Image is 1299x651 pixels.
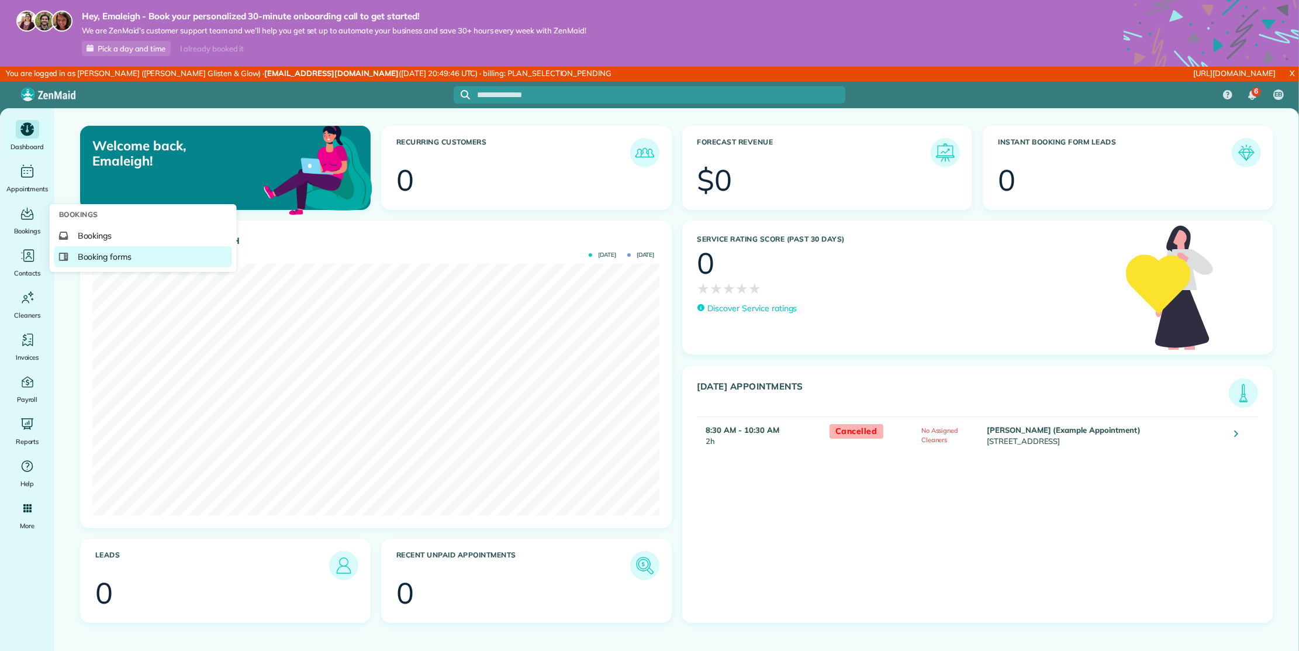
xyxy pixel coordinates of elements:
[5,457,50,490] a: Help
[14,267,40,279] span: Contacts
[5,120,50,153] a: Dashboard
[5,162,50,195] a: Appointments
[706,425,779,435] strong: 8:30 AM - 10:30 AM
[633,141,657,164] img: icon_recurring_customers-cf858462ba22bcd05b5a5880d41d6543d210077de5bb9ebc9590e49fd87d84ed.png
[461,90,470,99] svg: Focus search
[396,166,414,195] div: 0
[34,11,55,32] img: jorge-587dff0eeaa6aab1f244e6dc62b8924c3b6ad411094392a53c71c6c4a576187d.jpg
[82,26,586,36] span: We are ZenMaid’s customer support team and we’ll help you get set up to automate your business an...
[1275,90,1283,99] span: EB
[261,112,375,226] img: dashboard_welcome-42a62b7d889689a78055ac9021e634bf52bae3f8056760290aed330b23ab8690.png
[5,373,50,405] a: Payroll
[5,204,50,237] a: Bookings
[54,225,232,246] a: Bookings
[697,166,733,195] div: $0
[934,141,957,164] img: icon_forecast_revenue-8c13a41c7ed35a8dcfafea3cbb826a0462acb37728057bba2d056411b612bbbe.png
[1194,68,1276,78] a: [URL][DOMAIN_NAME]
[78,251,132,263] span: Booking forms
[697,302,797,315] a: Discover Service ratings
[735,278,748,299] span: ★
[20,478,34,490] span: Help
[708,302,797,315] p: Discover Service ratings
[95,551,329,580] h3: Leads
[1254,87,1258,96] span: 6
[1235,141,1258,164] img: icon_form_leads-04211a6a04a5b2264e4ee56bc0799ec3eb69b7e499cbb523a139df1d13a81ae0.png
[51,11,72,32] img: michelle-19f622bdf1676172e81f8f8fba1fb50e276960ebfe0243fe18214015130c80e4.jpg
[95,236,659,246] h3: Actual Revenue this month
[82,41,171,56] a: Pick a day and time
[20,520,34,532] span: More
[82,11,586,22] strong: Hey, Emaleigh - Book your personalized 30-minute onboarding call to get started!
[14,225,41,237] span: Bookings
[11,141,44,153] span: Dashboard
[14,309,40,321] span: Cleaners
[1285,67,1299,80] a: X
[98,44,165,53] span: Pick a day and time
[17,394,38,405] span: Payroll
[710,278,723,299] span: ★
[1240,82,1265,108] div: 6 unread notifications
[998,166,1015,195] div: 0
[633,554,657,577] img: icon_unpaid_appointments-47b8ce3997adf2238b356f14209ab4cced10bd1f174958f3ca8f1d0dd7fffeee.png
[5,330,50,363] a: Invoices
[1214,81,1299,108] nav: Main
[5,246,50,279] a: Contacts
[396,551,630,580] h3: Recent unpaid appointments
[697,138,931,167] h3: Forecast Revenue
[396,138,630,167] h3: Recurring Customers
[5,415,50,447] a: Reports
[748,278,761,299] span: ★
[697,278,710,299] span: ★
[6,183,49,195] span: Appointments
[984,416,1225,453] td: [STREET_ADDRESS]
[697,235,1115,243] h3: Service Rating score (past 30 days)
[987,425,1141,435] strong: [PERSON_NAME] (Example Appointment)
[396,578,414,608] div: 0
[589,252,616,258] span: [DATE]
[998,138,1232,167] h3: Instant Booking Form Leads
[697,416,824,453] td: 2h
[1232,381,1255,405] img: icon_todays_appointments-901f7ab196bb0bea1936b74009e4eb5ffbc2d2711fa7634e0d609ed5ef32b18b.png
[78,230,112,242] span: Bookings
[697,381,1229,408] h3: [DATE] Appointments
[59,209,98,221] span: Bookings
[173,42,251,56] div: I already booked it
[5,288,50,321] a: Cleaners
[697,249,715,278] div: 0
[627,252,655,258] span: [DATE]
[95,578,113,608] div: 0
[92,138,278,169] p: Welcome back, Emaleigh!
[16,436,39,447] span: Reports
[723,278,735,299] span: ★
[16,11,37,32] img: maria-72a9807cf96188c08ef61303f053569d2e2a8a1cde33d635c8a3ac13582a053d.jpg
[16,352,39,363] span: Invoices
[830,424,883,439] span: Cancelled
[54,246,232,267] a: Booking forms
[921,426,959,445] span: No Assigned Cleaners
[264,68,399,78] strong: [EMAIL_ADDRESS][DOMAIN_NAME]
[454,90,470,99] button: Focus search
[332,554,355,577] img: icon_leads-1bed01f49abd5b7fead27621c3d59655bb73ed531f8eeb49469d10e621d6b896.png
